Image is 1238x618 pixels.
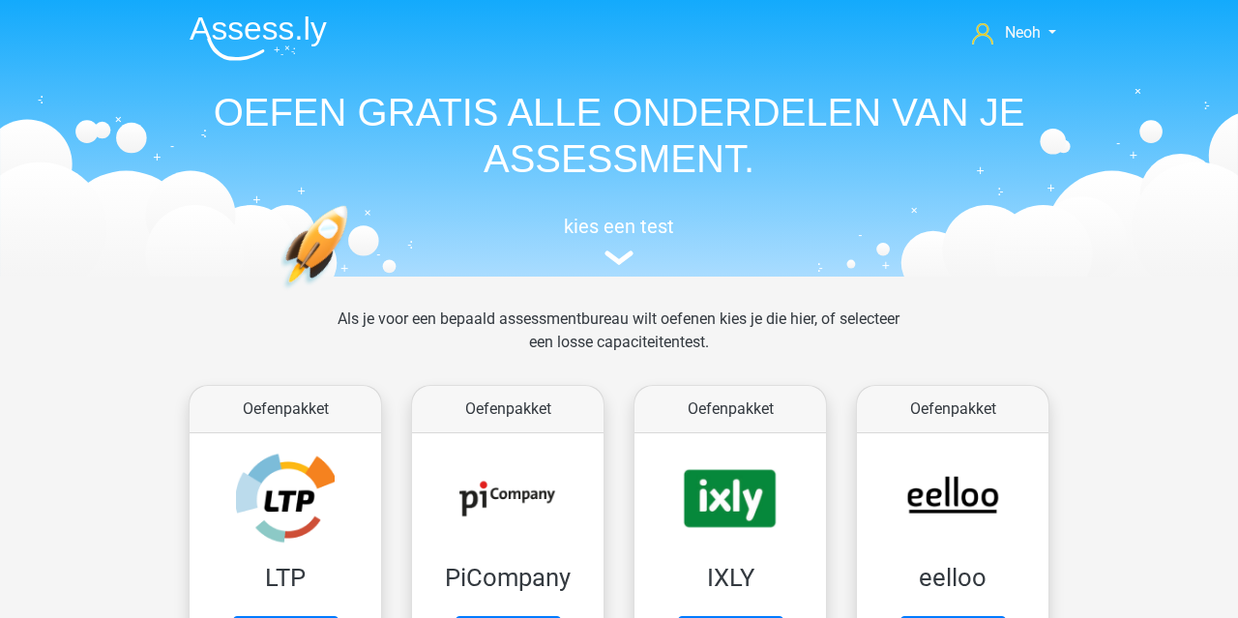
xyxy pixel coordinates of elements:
span: Neoh [1005,23,1041,42]
h1: OEFEN GRATIS ALLE ONDERDELEN VAN JE ASSESSMENT. [174,89,1064,182]
a: Neoh [964,21,1064,44]
div: Als je voor een bepaald assessmentbureau wilt oefenen kies je die hier, of selecteer een losse ca... [322,308,915,377]
a: kies een test [174,215,1064,266]
img: oefenen [280,205,423,380]
img: assessment [604,250,634,265]
h5: kies een test [174,215,1064,238]
img: Assessly [190,15,327,61]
